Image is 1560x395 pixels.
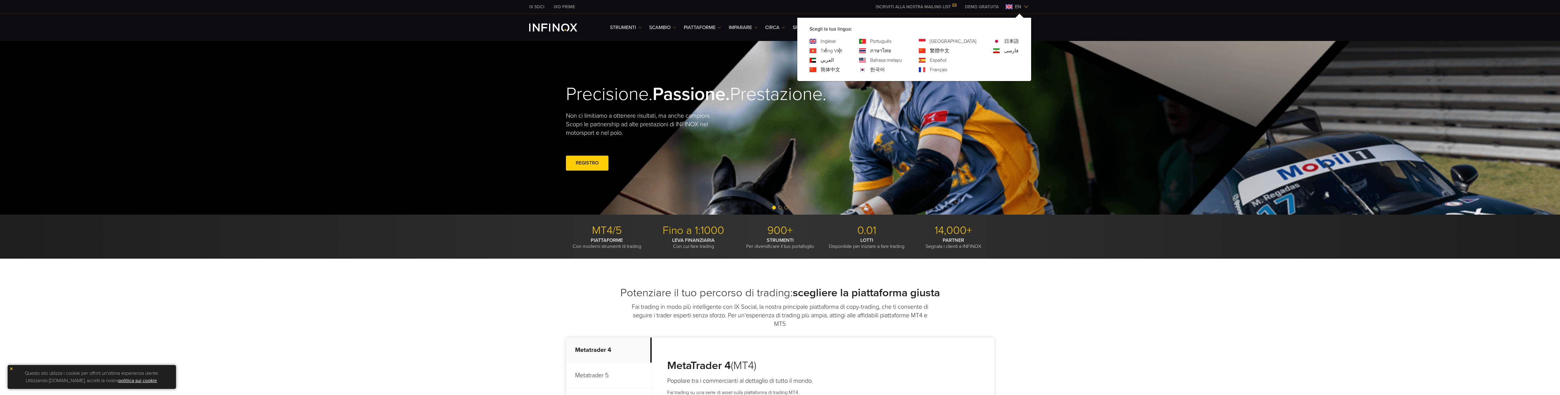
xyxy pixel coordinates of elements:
[1004,38,1019,45] a: Lingua
[793,286,940,299] strong: scegliere la piattaforma giusta
[912,224,994,237] p: 14,000+
[653,237,735,249] p: Con cui fare trading
[566,338,652,363] p: Metatrader 4
[870,47,891,54] a: Lingua
[826,237,908,249] p: Disponibile per iniziare a fare trading
[810,25,1019,33] p: Scegli la tua lingua:
[729,24,752,31] font: Imparare
[930,38,976,45] a: Lingua
[591,237,623,243] strong: PIATTAFORME
[632,303,929,328] p: Fai trading in modo più intelligente con IX Social, la nostra principale piattaforma di copy-trad...
[821,66,840,73] a: Lingua
[729,24,758,31] a: Imparare
[960,4,1003,10] a: INFINOX MENU
[684,24,716,31] font: PIATTAFORME
[549,4,580,10] a: INFINOX
[784,206,788,209] span: Vai alla diapositiva 3
[821,57,834,64] a: Lingua
[649,24,676,31] a: SCAMBIO
[667,377,813,385] h4: Popolare tra i commercianti al dettaglio di tutto il mondo.
[566,112,720,137] p: Non ci limitiamo a ottenere risultati, ma anche campioni. Scopri le partnership ad alte prestazio...
[1004,47,1019,54] a: Lingua
[765,24,785,31] a: CIRCA
[667,359,813,372] h3: (MT4)
[566,237,648,249] p: Con moderni strumenti di trading
[525,4,549,10] a: INFINOX
[826,224,908,237] p: 0.01
[821,38,836,45] a: Lingua
[765,24,780,31] font: CIRCA
[778,206,782,209] span: Vai alla diapositiva 2
[667,359,731,372] strong: MetaTrader 4
[576,160,599,166] font: REGISTRO
[767,237,794,243] strong: STRUMENTI
[943,237,964,243] strong: PARTNER
[739,224,821,237] p: 900+
[649,24,671,31] font: SCAMBIO
[870,38,892,45] a: Lingua
[9,367,13,371] img: icona gialla di chiusura
[930,66,947,73] a: Lingua
[930,47,949,54] a: Lingua
[566,363,652,388] p: Metatrader 5
[610,24,642,31] a: Strumenti
[25,370,159,384] font: Questo sito utilizza i cookie per offrirti un'ottima esperienza utente. Utilizzando [DOMAIN_NAME]...
[653,224,735,237] p: Fino a 1:1000
[566,156,608,171] a: REGISTRO
[793,24,837,31] a: SPONSORIZZAZIONI
[672,237,715,243] strong: LEVA FINANZIARIA
[118,378,157,384] a: politica sui cookie
[610,24,636,31] font: Strumenti
[684,24,721,31] a: PIATTAFORME
[870,57,902,64] a: Lingua
[870,66,885,73] a: Lingua
[653,83,730,105] strong: Passione.
[930,57,946,64] a: Lingua
[739,237,821,249] p: Per diversificare il tuo portafoglio
[1012,3,1024,10] span: En
[566,83,759,105] h2: Precisione. Prestazione.
[860,237,873,243] strong: LOTTI
[529,24,592,31] a: INFINOX Logo
[912,237,994,249] p: Segnala i clienti a INFINOX
[821,47,842,54] a: Lingua
[566,224,648,237] p: MT4/5
[876,4,951,9] font: ISCRIVITI ALLA NOSTRA MAILING LIST
[772,206,776,209] span: Vai alla diapositiva 1
[620,286,940,299] font: Potenziare il tuo percorso di trading:
[871,4,960,9] a: ISCRIVITI ALLA NOSTRA MAILING LIST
